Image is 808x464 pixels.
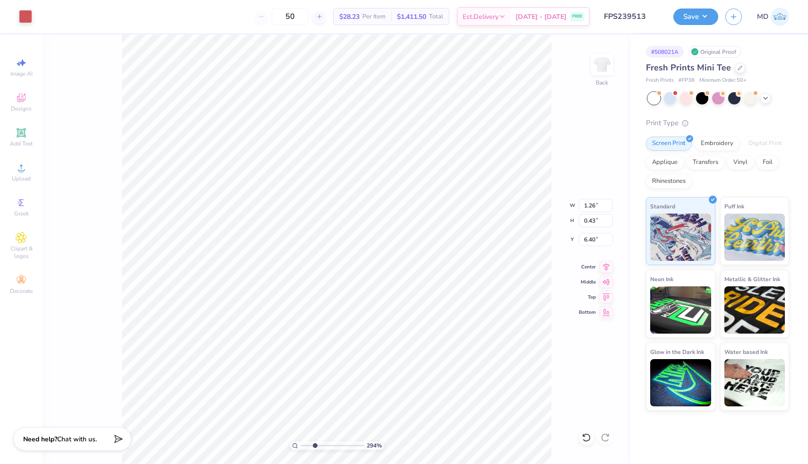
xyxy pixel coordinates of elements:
[10,287,33,295] span: Decorate
[757,11,768,22] span: MD
[11,105,32,112] span: Designs
[757,8,789,26] a: MD
[339,12,360,22] span: $28.23
[646,77,674,85] span: Fresh Prints
[688,46,741,58] div: Original Proof
[673,9,718,25] button: Save
[699,77,747,85] span: Minimum Order: 50 +
[12,175,31,182] span: Upload
[579,264,596,270] span: Center
[650,359,711,406] img: Glow in the Dark Ink
[646,155,684,170] div: Applique
[650,286,711,334] img: Neon Ink
[23,435,57,444] strong: Need help?
[10,70,33,77] span: Image AI
[724,274,780,284] span: Metallic & Glitter Ink
[724,201,744,211] span: Puff Ink
[5,245,38,260] span: Clipart & logos
[646,46,684,58] div: # 508021A
[10,140,33,147] span: Add Text
[579,309,596,316] span: Bottom
[771,8,789,26] img: Mads De Vera
[756,155,779,170] div: Foil
[724,286,785,334] img: Metallic & Glitter Ink
[695,137,739,151] div: Embroidery
[724,347,768,357] span: Water based Ink
[650,347,704,357] span: Glow in the Dark Ink
[272,8,309,25] input: – –
[593,55,611,74] img: Back
[362,12,386,22] span: Per Item
[724,214,785,261] img: Puff Ink
[429,12,443,22] span: Total
[742,137,788,151] div: Digital Print
[463,12,499,22] span: Est. Delivery
[646,174,692,189] div: Rhinestones
[650,201,675,211] span: Standard
[646,137,692,151] div: Screen Print
[579,294,596,301] span: Top
[727,155,754,170] div: Vinyl
[650,214,711,261] img: Standard
[597,7,666,26] input: Untitled Design
[14,210,29,217] span: Greek
[687,155,724,170] div: Transfers
[367,441,382,450] span: 294 %
[679,77,695,85] span: # FP38
[516,12,567,22] span: [DATE] - [DATE]
[572,13,582,20] span: FREE
[724,359,785,406] img: Water based Ink
[397,12,426,22] span: $1,411.50
[646,62,731,73] span: Fresh Prints Mini Tee
[596,78,608,87] div: Back
[57,435,97,444] span: Chat with us.
[579,279,596,285] span: Middle
[650,274,673,284] span: Neon Ink
[646,118,789,129] div: Print Type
